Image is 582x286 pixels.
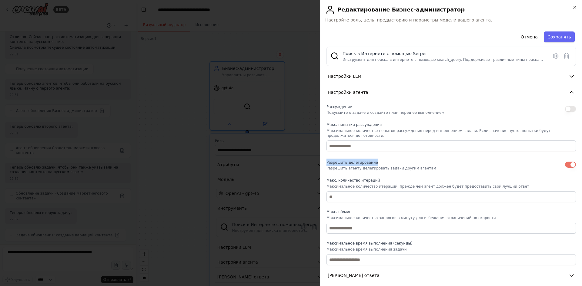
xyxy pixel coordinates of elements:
[547,35,571,39] font: Сохранять
[326,110,444,115] font: Подумайте о задаче и создайте план перед ее выполнением
[325,18,492,22] font: Настройте роль, цель, предысторию и параметры модели вашего агента.
[328,273,380,278] font: [PERSON_NAME] ответа
[337,6,465,13] font: Редактирование Бизнес-администратор
[326,210,352,214] font: Макс. об/мин
[328,90,368,95] font: Настройки агента
[328,74,361,79] font: Настройки LLM
[326,160,378,165] font: Разрешить делегирование
[326,178,380,182] font: Макс. количество итераций
[330,52,339,60] img: SerperDevTool
[561,51,572,61] button: Удалить инструмент
[326,166,436,170] font: Разрешить агенту делегировать задачи другим агентам
[325,270,577,281] button: [PERSON_NAME] ответа
[326,123,382,127] font: Макс. попытки рассуждения
[544,31,575,42] button: Сохранять
[343,51,427,56] font: Поиск в Интернете с помощью Serper
[325,71,577,82] button: Настройки LLM
[325,87,577,98] button: Настройки агента
[517,31,541,42] button: Отмена
[326,184,529,189] font: Максимальное количество итераций, прежде чем агент должен будет предоставить свой лучший ответ
[326,241,413,245] font: Максимальное время выполнения (секунды)
[326,247,407,251] font: Максимальное время выполнения задачи
[326,216,496,220] font: Максимальное количество запросов в минуту для избежания ограничений по скорости
[326,105,352,109] font: Рассуждение
[343,58,543,67] font: Инструмент для поиска в интернете с помощью search_query. Поддерживает различные типы поиска: «по...
[326,129,550,138] font: Максимальное количество попыток рассуждения перед выполнением задачи. Если значение пусто, попытк...
[550,51,561,61] button: Инструмент настройки
[521,35,538,39] font: Отмена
